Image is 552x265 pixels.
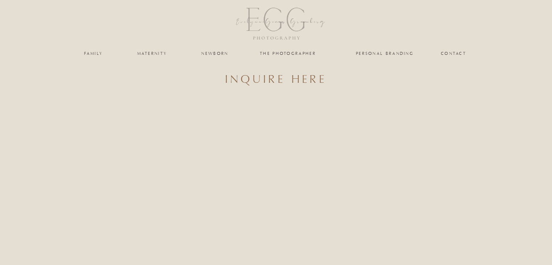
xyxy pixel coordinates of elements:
[441,51,467,56] a: Contact
[200,51,230,56] a: newborn
[355,51,415,56] a: personal branding
[137,51,167,56] a: maternity
[79,51,109,56] a: family
[140,72,412,78] h3: inquire here
[252,51,324,56] a: the photographer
